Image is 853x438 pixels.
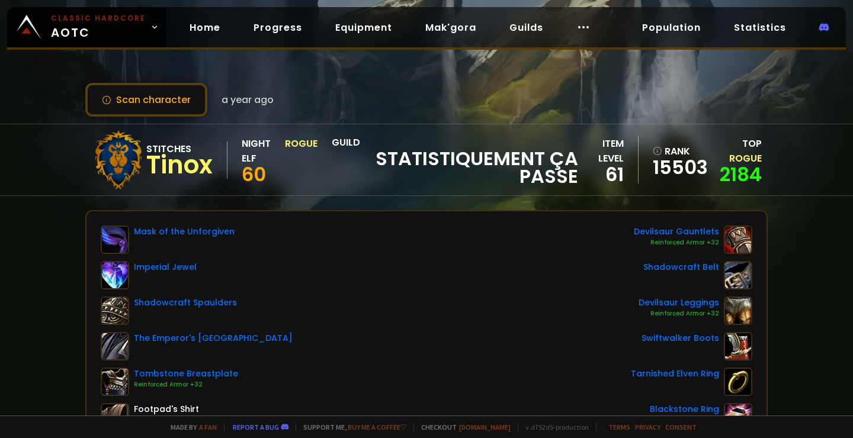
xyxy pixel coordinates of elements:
[244,15,312,40] a: Progress
[724,297,752,325] img: item-15062
[146,141,213,156] div: Stitches
[724,368,752,396] img: item-18500
[578,136,624,166] div: item level
[608,423,630,431] a: Terms
[7,7,166,47] a: Classic HardcoreAOTC
[134,403,199,416] div: Footpad's Shirt
[326,15,402,40] a: Equipment
[518,423,589,431] span: v. d752d5 - production
[665,423,697,431] a: Consent
[101,297,129,325] img: item-16708
[413,423,511,431] span: Checkout
[134,226,235,238] div: Mask of the Unforgiven
[101,261,129,289] img: item-11933
[724,226,752,254] img: item-15063
[101,226,129,254] img: item-13404
[242,136,282,166] div: Night Elf
[134,368,238,380] div: Tombstone Breastplate
[500,15,553,40] a: Guilds
[724,332,752,360] img: item-12553
[653,159,704,176] a: 15503
[285,136,318,166] div: Rogue
[635,423,660,431] a: Privacy
[233,423,279,431] a: Report a bug
[134,297,237,309] div: Shadowcraft Spaulders
[222,92,274,107] span: a year ago
[296,423,406,431] span: Support me,
[101,332,129,360] img: item-11930
[724,261,752,289] img: item-16713
[459,423,511,431] a: [DOMAIN_NAME]
[642,332,719,344] div: Swiftwalker Boots
[180,15,230,40] a: Home
[634,226,719,238] div: Devilsaur Gauntlets
[653,144,704,159] div: rank
[242,161,266,188] span: 60
[639,309,719,318] div: Reinforced Armor +32
[85,83,207,117] button: Scan character
[416,15,486,40] a: Mak'gora
[720,161,762,188] a: 2184
[631,368,719,380] div: Tarnished Elven Ring
[51,13,146,41] span: AOTC
[134,261,197,273] div: Imperial Jewel
[633,15,710,40] a: Population
[51,13,146,24] small: Classic Hardcore
[578,166,624,183] div: 61
[643,261,719,273] div: Shadowcraft Belt
[639,297,719,309] div: Devilsaur Leggings
[650,403,719,416] div: Blackstone Ring
[101,368,129,396] img: item-13944
[724,15,796,40] a: Statistics
[634,238,719,247] div: Reinforced Armor +32
[348,423,406,431] a: Buy me a coffee
[199,423,217,431] a: a fan
[332,135,578,185] div: guild
[711,136,762,166] div: Top
[146,156,213,174] div: Tinox
[134,332,293,344] div: The Emperor's [GEOGRAPHIC_DATA]
[332,150,578,185] span: statistiquement ça passe
[729,152,762,165] span: Rogue
[163,423,217,431] span: Made by
[134,380,238,389] div: Reinforced Armor +32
